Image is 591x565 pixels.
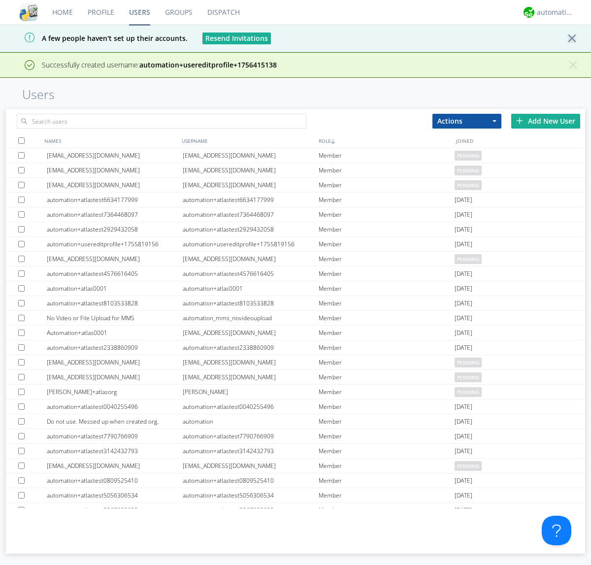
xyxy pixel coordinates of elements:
div: automation+atlastest5867955955 [47,503,183,517]
div: automation+atlastest0040255496 [47,399,183,414]
div: [EMAIL_ADDRESS][DOMAIN_NAME] [183,148,319,163]
div: automation+atlastest2929432058 [183,222,319,236]
div: USERNAME [179,133,317,148]
div: automation+atlastest7790766909 [183,429,319,443]
a: Do not use. Messed up when created org.automationMember[DATE] [6,414,585,429]
div: NAMES [42,133,179,148]
div: automation+atlastest2338860909 [47,340,183,355]
div: Member [319,414,455,429]
a: [EMAIL_ADDRESS][DOMAIN_NAME][EMAIL_ADDRESS][DOMAIN_NAME]Memberpending [6,163,585,178]
div: Member [319,444,455,458]
div: Member [319,459,455,473]
div: Member [319,311,455,325]
div: Member [319,503,455,517]
a: [EMAIL_ADDRESS][DOMAIN_NAME][EMAIL_ADDRESS][DOMAIN_NAME]Memberpending [6,252,585,266]
div: automation+atlastest0809525410 [183,473,319,488]
a: [PERSON_NAME]+atlasorg[PERSON_NAME]Memberpending [6,385,585,399]
div: Member [319,488,455,502]
div: automation+atlastest3142432793 [183,444,319,458]
div: Member [319,148,455,163]
div: [PERSON_NAME] [183,385,319,399]
div: Do not use. Messed up when created org. [47,414,183,429]
a: Automation+atlas0001[EMAIL_ADDRESS][DOMAIN_NAME]Member[DATE] [6,326,585,340]
span: [DATE] [455,488,472,503]
div: Member [319,207,455,222]
div: No Video or File Upload for MMS [47,311,183,325]
span: [DATE] [455,222,472,237]
span: [DATE] [455,399,472,414]
div: [EMAIL_ADDRESS][DOMAIN_NAME] [47,459,183,473]
div: Member [319,237,455,251]
span: pending [455,180,482,190]
div: automation [183,414,319,429]
div: automation+atlastest7364468097 [47,207,183,222]
div: automation+atlastest6634177999 [47,193,183,207]
div: [EMAIL_ADDRESS][DOMAIN_NAME] [47,148,183,163]
span: [DATE] [455,326,472,340]
span: pending [455,254,482,264]
div: ROLE [316,133,454,148]
div: Member [319,296,455,310]
div: automation+atlastest5867955955 [183,503,319,517]
a: automation+atlas0001automation+atlas0001Member[DATE] [6,281,585,296]
div: [EMAIL_ADDRESS][DOMAIN_NAME] [47,370,183,384]
a: [EMAIL_ADDRESS][DOMAIN_NAME][EMAIL_ADDRESS][DOMAIN_NAME]Memberpending [6,355,585,370]
div: Member [319,252,455,266]
span: pending [455,461,482,471]
span: [DATE] [455,444,472,459]
a: automation+atlastest2929432058automation+atlastest2929432058Member[DATE] [6,222,585,237]
span: pending [455,151,482,161]
span: A few people haven't set up their accounts. [7,33,188,43]
div: Member [319,193,455,207]
div: [EMAIL_ADDRESS][DOMAIN_NAME] [47,178,183,192]
div: automation+atlastest8103533828 [183,296,319,310]
a: [EMAIL_ADDRESS][DOMAIN_NAME][EMAIL_ADDRESS][DOMAIN_NAME]Memberpending [6,178,585,193]
span: [DATE] [455,414,472,429]
div: automation+atlastest2929432058 [47,222,183,236]
span: [DATE] [455,266,472,281]
div: [EMAIL_ADDRESS][DOMAIN_NAME] [183,326,319,340]
a: automation+atlastest4576616405automation+atlastest4576616405Member[DATE] [6,266,585,281]
span: [DATE] [455,296,472,311]
div: [EMAIL_ADDRESS][DOMAIN_NAME] [47,252,183,266]
a: No Video or File Upload for MMSautomation_mms_novideouploadMember[DATE] [6,311,585,326]
img: plus.svg [516,117,523,124]
img: cddb5a64eb264b2086981ab96f4c1ba7 [20,3,37,21]
span: [DATE] [455,207,472,222]
div: automation+atlastest8103533828 [47,296,183,310]
span: [DATE] [455,340,472,355]
div: [PERSON_NAME]+atlasorg [47,385,183,399]
div: Member [319,473,455,488]
div: automation+atlastest5056306534 [47,488,183,502]
div: [EMAIL_ADDRESS][DOMAIN_NAME] [183,459,319,473]
a: [EMAIL_ADDRESS][DOMAIN_NAME][EMAIL_ADDRESS][DOMAIN_NAME]Memberpending [6,459,585,473]
div: automation+atlastest5056306534 [183,488,319,502]
div: Member [319,222,455,236]
div: automation+usereditprofile+1755819156 [47,237,183,251]
span: [DATE] [455,429,472,444]
span: pending [455,372,482,382]
a: automation+atlastest3142432793automation+atlastest3142432793Member[DATE] [6,444,585,459]
div: automation+atlas0001 [183,281,319,296]
input: Search users [17,114,306,129]
a: [EMAIL_ADDRESS][DOMAIN_NAME][EMAIL_ADDRESS][DOMAIN_NAME]Memberpending [6,148,585,163]
div: [EMAIL_ADDRESS][DOMAIN_NAME] [183,252,319,266]
a: automation+atlastest6634177999automation+atlastest6634177999Member[DATE] [6,193,585,207]
div: automation_mms_novideoupload [183,311,319,325]
span: pending [455,358,482,367]
div: Member [319,385,455,399]
div: Member [319,178,455,192]
a: automation+atlastest5867955955automation+atlastest5867955955Member[DATE] [6,503,585,518]
div: automation+atlas0001 [47,281,183,296]
a: automation+atlastest7790766909automation+atlastest7790766909Member[DATE] [6,429,585,444]
span: [DATE] [455,237,472,252]
a: [EMAIL_ADDRESS][DOMAIN_NAME][EMAIL_ADDRESS][DOMAIN_NAME]Memberpending [6,370,585,385]
div: automation+atlastest7364468097 [183,207,319,222]
a: automation+atlastest0040255496automation+atlastest0040255496Member[DATE] [6,399,585,414]
a: automation+usereditprofile+1755819156automation+usereditprofile+1755819156Member[DATE] [6,237,585,252]
iframe: Toggle Customer Support [542,516,571,545]
span: [DATE] [455,193,472,207]
div: JOINED [454,133,591,148]
div: automation+atlastest3142432793 [47,444,183,458]
button: Actions [432,114,501,129]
